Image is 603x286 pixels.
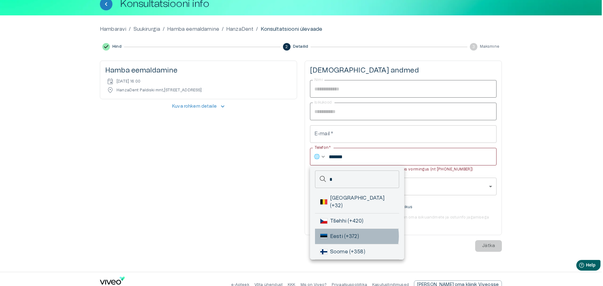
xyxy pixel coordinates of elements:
div: be[GEOGRAPHIC_DATA] (+32) [315,191,399,213]
div: czTšehhi (+420) [315,213,399,229]
span: [GEOGRAPHIC_DATA] (+32) [330,194,394,209]
div: eeEesti (+372) [315,229,399,244]
iframe: Help widget launcher [554,257,603,275]
span: Eesti (+372) [330,233,394,240]
img: cz [320,218,328,224]
span: Tšehhi (+420) [330,217,394,225]
img: fi [320,249,328,255]
img: be [320,199,328,205]
div: fiSoome (+358) [315,244,399,260]
img: ee [320,234,328,239]
span: Soome (+358) [330,248,394,256]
